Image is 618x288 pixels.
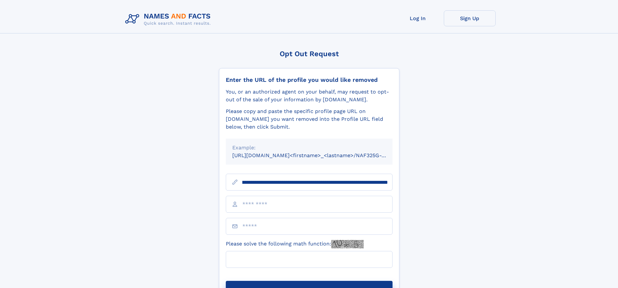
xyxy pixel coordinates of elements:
[444,10,496,26] a: Sign Up
[226,107,393,131] div: Please copy and paste the specific profile page URL on [DOMAIN_NAME] you want removed into the Pr...
[226,76,393,83] div: Enter the URL of the profile you would like removed
[232,152,405,158] small: [URL][DOMAIN_NAME]<firstname>_<lastname>/NAF325G-xxxxxxxx
[219,50,399,58] div: Opt Out Request
[232,144,386,152] div: Example:
[123,10,216,28] img: Logo Names and Facts
[392,10,444,26] a: Log In
[226,88,393,104] div: You, or an authorized agent on your behalf, may request to opt-out of the sale of your informatio...
[226,240,364,248] label: Please solve the following math function:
